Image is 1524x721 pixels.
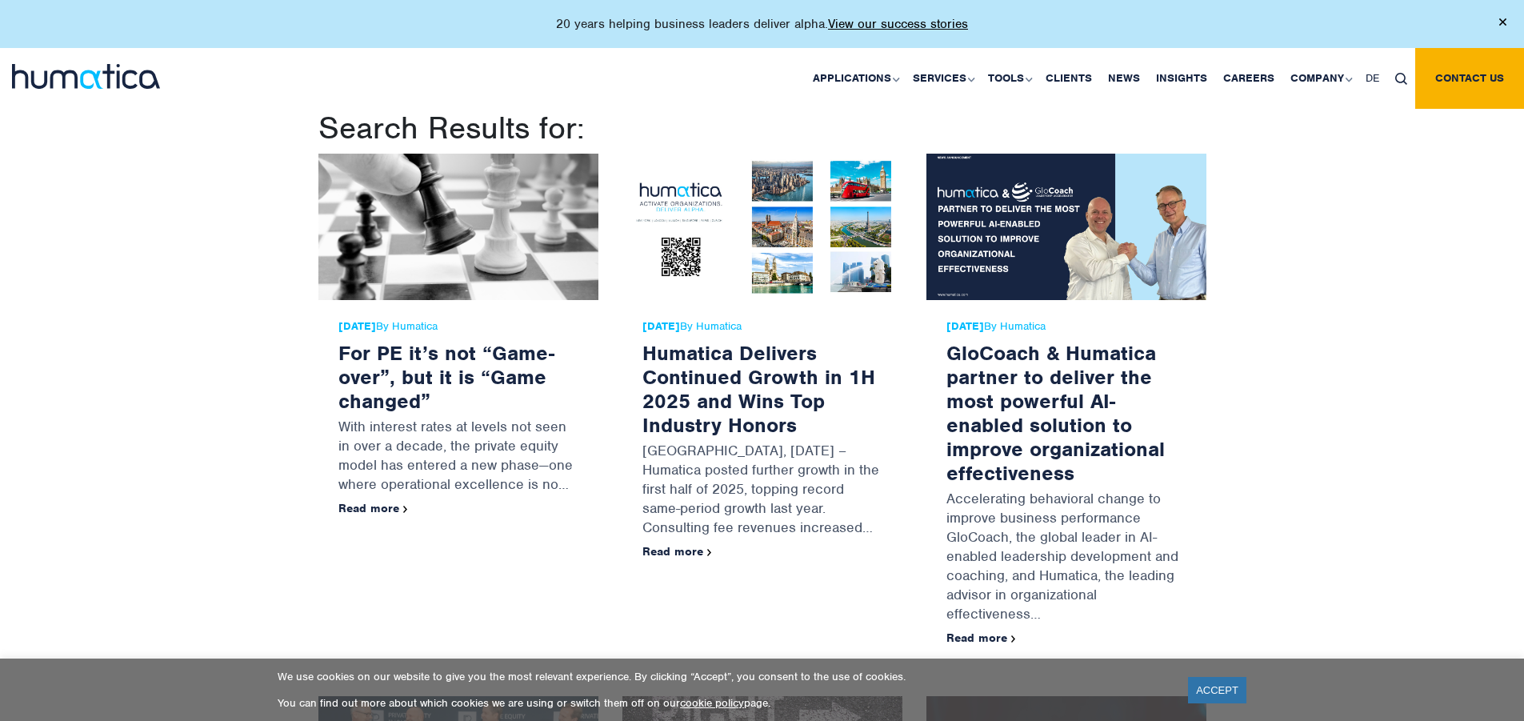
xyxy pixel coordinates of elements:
a: News [1100,48,1148,109]
a: For PE it’s not “Game-over”, but it is “Game changed” [338,340,554,414]
a: Read more [946,631,1016,645]
a: Company [1282,48,1358,109]
h1: Search Results for: [318,109,1206,147]
a: DE [1358,48,1387,109]
span: DE [1366,71,1379,85]
img: GloCoach & Humatica partner to deliver the most powerful AI-enabled solution to improve organizat... [926,154,1206,300]
img: arrowicon [1011,635,1016,643]
a: ACCEPT [1188,677,1246,703]
a: View our success stories [828,16,968,32]
span: By Humatica [642,320,882,333]
img: arrowicon [403,506,408,513]
a: Humatica Delivers Continued Growth in 1H 2025 and Wins Top Industry Honors [642,340,875,438]
a: Tools [980,48,1038,109]
a: Contact us [1415,48,1524,109]
a: Insights [1148,48,1215,109]
img: Humatica Delivers Continued Growth in 1H 2025 and Wins Top Industry Honors [622,154,902,300]
strong: [DATE] [642,319,680,333]
strong: [DATE] [338,319,376,333]
p: 20 years helping business leaders deliver alpha. [556,16,968,32]
a: Read more [338,501,408,515]
a: Careers [1215,48,1282,109]
p: We use cookies on our website to give you the most relevant experience. By clicking “Accept”, you... [278,670,1168,683]
span: By Humatica [946,320,1186,333]
a: Clients [1038,48,1100,109]
img: For PE it’s not “Game-over”, but it is “Game changed” [318,154,598,300]
p: With interest rates at levels not seen in over a decade, the private equity model has entered a n... [338,413,578,502]
p: [GEOGRAPHIC_DATA], [DATE] – Humatica posted further growth in the first half of 2025, topping rec... [642,437,882,545]
p: Accelerating behavioral change to improve business performance GloCoach, the global leader in AI-... [946,485,1186,631]
p: You can find out more about which cookies we are using or switch them off on our page. [278,696,1168,710]
img: arrowicon [707,549,712,556]
a: cookie policy [680,696,744,710]
strong: [DATE] [946,319,984,333]
img: logo [12,64,160,89]
a: Applications [805,48,905,109]
a: Services [905,48,980,109]
a: GloCoach & Humatica partner to deliver the most powerful AI-enabled solution to improve organizat... [946,340,1165,486]
a: Read more [642,544,712,559]
img: search_icon [1395,73,1407,85]
span: By Humatica [338,320,578,333]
